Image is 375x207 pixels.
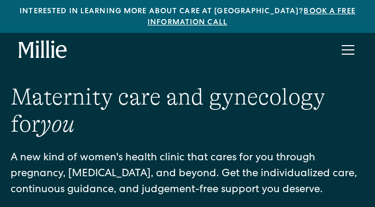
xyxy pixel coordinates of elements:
p: A new kind of women's health clinic that cares for you through pregnancy, [MEDICAL_DATA], and bey... [11,150,364,198]
div: menu [335,37,356,63]
h1: Maternity care and gynecology for [11,84,364,137]
em: you [40,111,75,137]
a: home [19,40,67,59]
div: Interested in learning more about care at [GEOGRAPHIC_DATA]? [8,6,367,29]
